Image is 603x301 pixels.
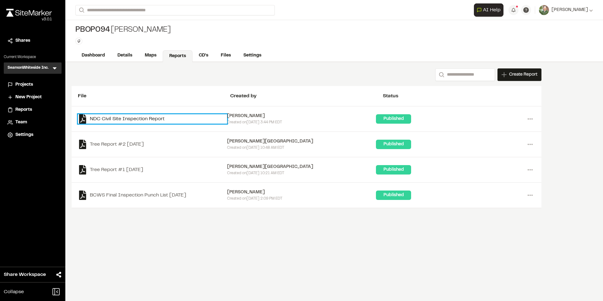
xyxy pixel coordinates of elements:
[474,3,503,17] button: Open AI Assistant
[193,50,215,62] a: CD's
[539,5,593,15] button: [PERSON_NAME]
[215,50,237,62] a: Files
[8,132,58,138] a: Settings
[227,120,376,125] div: Created on [DATE] 3:44 PM EDT
[509,71,537,78] span: Create Report
[8,94,58,101] a: New Project
[4,271,46,278] span: Share Workspace
[551,7,588,13] span: [PERSON_NAME]
[227,138,376,145] div: [PERSON_NAME][GEOGRAPHIC_DATA]
[15,106,32,113] span: Reports
[8,106,58,113] a: Reports
[8,119,58,126] a: Team
[78,191,227,200] a: BCWS Final Inspection Punch List [DATE]
[75,25,171,35] div: [PERSON_NAME]
[376,114,411,124] div: Published
[376,165,411,175] div: Published
[6,17,52,22] div: Oh geez...please don't...
[227,113,376,120] div: [PERSON_NAME]
[383,92,535,100] div: Status
[483,6,501,14] span: AI Help
[227,164,376,170] div: [PERSON_NAME][GEOGRAPHIC_DATA]
[139,50,163,62] a: Maps
[435,68,447,81] button: Search
[15,132,33,138] span: Settings
[8,37,58,44] a: Shares
[376,140,411,149] div: Published
[78,114,227,124] a: NDC Civil Site Inspection Report
[78,92,230,100] div: File
[4,54,62,60] p: Current Workspace
[4,288,24,296] span: Collapse
[75,50,111,62] a: Dashboard
[75,5,87,15] button: Search
[6,9,52,17] img: rebrand.png
[75,38,82,45] button: Edit Tags
[230,92,383,100] div: Created by
[75,25,110,35] span: PBOP094
[8,65,49,71] h3: SeamonWhiteside Inc.
[227,145,376,151] div: Created on [DATE] 10:48 AM EDT
[78,165,227,175] a: Tree Report #1 [DATE]
[15,81,33,88] span: Projects
[227,170,376,176] div: Created on [DATE] 10:21 AM EDT
[78,140,227,149] a: Tree Report #2 [DATE]
[111,50,139,62] a: Details
[474,3,506,17] div: Open AI Assistant
[163,50,193,62] a: Reports
[15,37,30,44] span: Shares
[227,196,376,202] div: Created on [DATE] 2:09 PM EDT
[237,50,268,62] a: Settings
[15,119,27,126] span: Team
[15,94,42,101] span: New Project
[539,5,549,15] img: User
[8,81,58,88] a: Projects
[227,189,376,196] div: [PERSON_NAME]
[376,191,411,200] div: Published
